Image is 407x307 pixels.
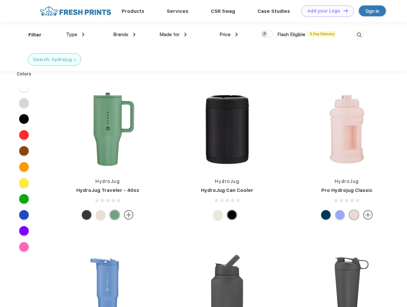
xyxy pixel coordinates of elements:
[321,187,372,193] a: Pro Hydrojug Classic
[66,32,77,37] span: Type
[113,32,128,37] span: Brands
[76,187,139,193] a: HydroJug Traveler - 40oz
[124,210,134,220] img: more.svg
[227,210,237,220] div: Black
[74,59,76,61] img: filter_cancel.svg
[365,7,379,15] div: Sign in
[235,33,238,36] img: dropdown.png
[304,87,389,172] img: func=resize&h=266
[335,179,359,184] a: HydroJug
[308,31,336,37] span: 5 Day Delivery
[307,8,340,14] div: Add your Logo
[354,30,365,40] img: desktop_search.svg
[82,33,84,36] img: dropdown.png
[82,210,91,220] div: Black
[185,87,270,172] img: func=resize&h=266
[363,210,373,220] img: more.svg
[359,5,386,16] a: Sign in
[133,33,135,36] img: dropdown.png
[343,9,348,12] img: DT
[201,187,253,193] a: HydroJug Can Cooler
[277,32,305,37] span: Flash Eligible
[213,210,223,220] div: Cream
[321,210,331,220] div: Navy
[122,8,144,14] a: Products
[219,32,231,37] span: Price
[159,32,180,37] span: Made for
[96,210,105,220] div: Cream
[38,5,113,17] img: fo%20logo%202.webp
[33,56,72,63] div: Search: hydrojug
[335,210,345,220] div: Hyper Blue
[110,210,119,220] div: Sage
[96,179,120,184] a: HydroJug
[184,33,187,36] img: dropdown.png
[215,179,239,184] a: HydroJug
[65,87,150,172] img: func=resize&h=266
[12,71,36,77] div: Colors
[349,210,359,220] div: Pink Sand
[28,31,42,39] div: Filter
